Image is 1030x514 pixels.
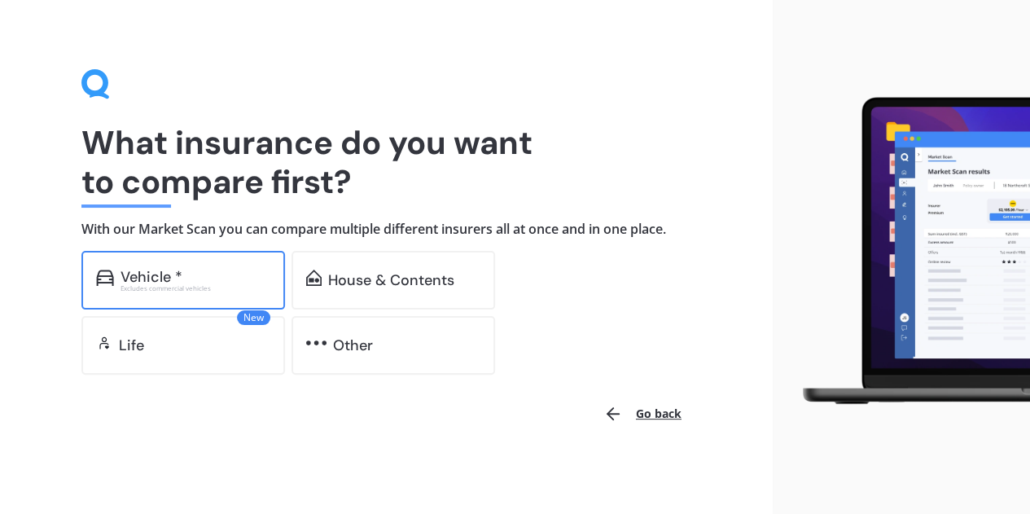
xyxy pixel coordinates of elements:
[96,335,112,351] img: life.f720d6a2d7cdcd3ad642.svg
[306,270,322,286] img: home-and-contents.b802091223b8502ef2dd.svg
[119,337,144,354] div: Life
[96,270,114,286] img: car.f15378c7a67c060ca3f3.svg
[333,337,373,354] div: Other
[121,269,182,285] div: Vehicle *
[81,123,691,201] h1: What insurance do you want to compare first?
[594,394,691,433] button: Go back
[237,310,270,325] span: New
[786,90,1030,411] img: laptop.webp
[121,285,270,292] div: Excludes commercial vehicles
[81,221,691,238] h4: With our Market Scan you can compare multiple different insurers all at once and in one place.
[328,272,454,288] div: House & Contents
[306,335,327,351] img: other.81dba5aafe580aa69f38.svg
